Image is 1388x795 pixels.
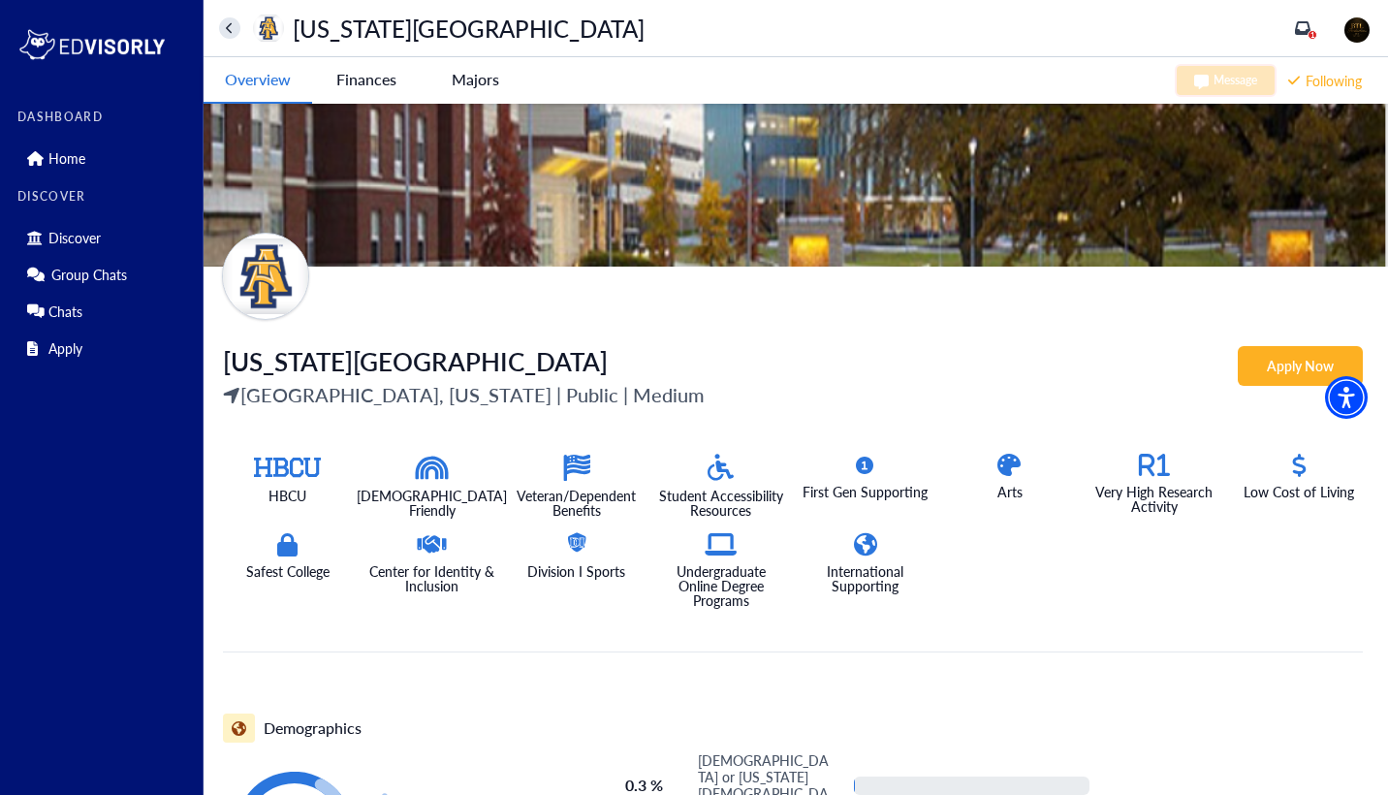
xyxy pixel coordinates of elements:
p: Veteran/Dependent Benefits [512,489,641,518]
img: image [1344,17,1370,43]
p: Home [48,150,85,167]
img: logo [17,25,167,64]
h5: Demographics [264,717,362,739]
p: Low Cost of Living [1244,485,1354,499]
p: [GEOGRAPHIC_DATA], [US_STATE] | Public | Medium [223,380,705,409]
img: universityName [253,13,284,44]
div: Accessibility Menu [1325,376,1368,419]
p: HBCU [268,489,306,503]
p: Apply [48,340,82,357]
div: Chats [17,296,191,327]
div: Following [1288,71,1362,91]
p: Safest College [246,564,330,579]
p: First Gen Supporting [803,485,928,499]
p: Student Accessibility Resources [656,489,785,518]
p: International Supporting [801,564,930,593]
span: 1 [1310,30,1315,40]
span: [US_STATE][GEOGRAPHIC_DATA] [223,343,608,379]
button: Majors [421,57,529,102]
a: 1 [1295,20,1310,36]
button: Apply Now [1238,346,1363,386]
button: Following [1286,69,1364,93]
p: Very High Research Activity [1089,485,1218,514]
p: Center for Identity & Inclusion [367,564,496,593]
button: Finances [312,57,421,102]
div: Discover [17,222,191,253]
div: Apply [17,333,191,364]
div: Group Chats [17,259,191,290]
label: DASHBOARD [17,111,191,124]
p: [US_STATE][GEOGRAPHIC_DATA] [293,17,645,39]
p: Group Chats [51,267,127,283]
div: Home [17,143,191,174]
p: Chats [48,303,82,320]
p: Undergraduate Online Degree Programs [656,564,785,608]
p: Discover [48,230,101,246]
img: universityName [222,233,309,320]
p: Arts [997,485,1023,499]
button: Overview [204,57,312,104]
p: Division I Sports [527,564,625,579]
p: [DEMOGRAPHIC_DATA] Friendly [357,489,507,518]
label: DISCOVER [17,190,191,204]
